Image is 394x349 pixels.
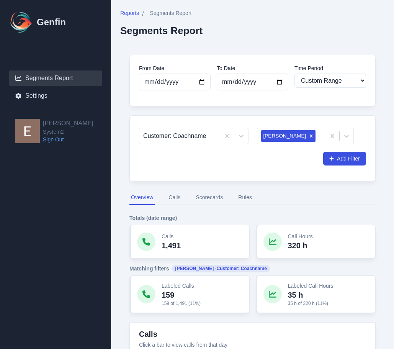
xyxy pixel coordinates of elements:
div: Remove Rahja [307,130,316,142]
h1: Genfin [37,16,66,28]
span: · Customer: Coachname [215,265,267,272]
h2: Segments Report [120,25,203,36]
p: 320 h [288,240,313,251]
h2: [PERSON_NAME] [43,119,93,128]
h4: Matching filters [129,265,376,272]
p: 159 of 1,491 (11%) [162,300,201,306]
img: Eugene Moore [15,119,40,143]
h4: Totals (date range) [129,214,376,222]
span: Reports [120,9,139,17]
div: [PERSON_NAME] [261,130,307,142]
button: Scorecards [194,190,224,205]
button: Add Filter [323,152,366,165]
p: 35 h [288,290,334,300]
a: Reports [120,9,139,19]
p: 159 [162,290,201,300]
p: Click a bar to view calls from that day [139,341,227,349]
a: Segments Report [9,70,102,86]
p: Labeled Calls [162,282,201,290]
span: Segments Report [150,9,191,17]
span: System2 [43,128,93,136]
label: To Date [217,64,288,72]
button: Overview [129,190,155,205]
label: From Date [139,64,211,72]
p: Calls [162,233,181,240]
p: 1,491 [162,240,181,251]
img: Logo [9,10,34,34]
p: Call Hours [288,233,313,240]
button: Calls [167,190,182,205]
span: [PERSON_NAME] [172,265,270,272]
p: Labeled Call Hours [288,282,334,290]
label: Time Period [294,64,366,72]
p: 35 h of 320 h (11%) [288,300,334,306]
h3: Calls [139,329,227,339]
a: Settings [9,88,102,103]
a: Sign Out [43,136,93,143]
button: Rules [237,190,253,205]
span: / [142,10,144,19]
